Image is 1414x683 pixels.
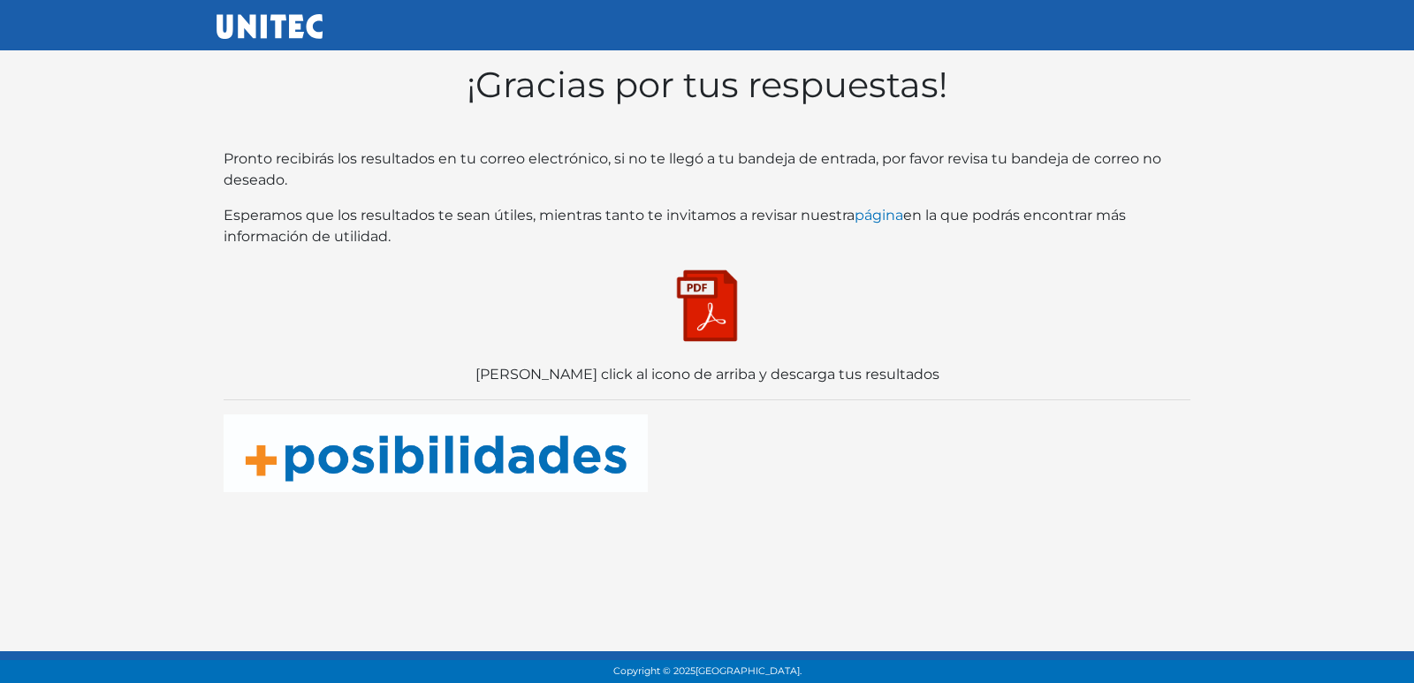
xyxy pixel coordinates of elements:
[224,205,1190,247] p: Esperamos que los resultados te sean útiles, mientras tanto te invitamos a revisar nuestra en la ...
[696,665,802,677] span: [GEOGRAPHIC_DATA].
[224,364,1190,385] p: [PERSON_NAME] click al icono de arriba y descarga tus resultados
[217,14,323,39] img: UNITEC
[224,150,608,167] bold: Pronto recibirás los resultados en tu correo electrónico
[224,64,1190,106] h1: ¡Gracias por tus respuestas!
[663,262,751,350] img: Descarga tus resultados
[224,414,648,492] img: posibilidades naranja
[855,207,903,224] a: página
[224,148,1190,191] p: , si no te llegó a tu bandeja de entrada, por favor revisa tu bandeja de correo no deseado.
